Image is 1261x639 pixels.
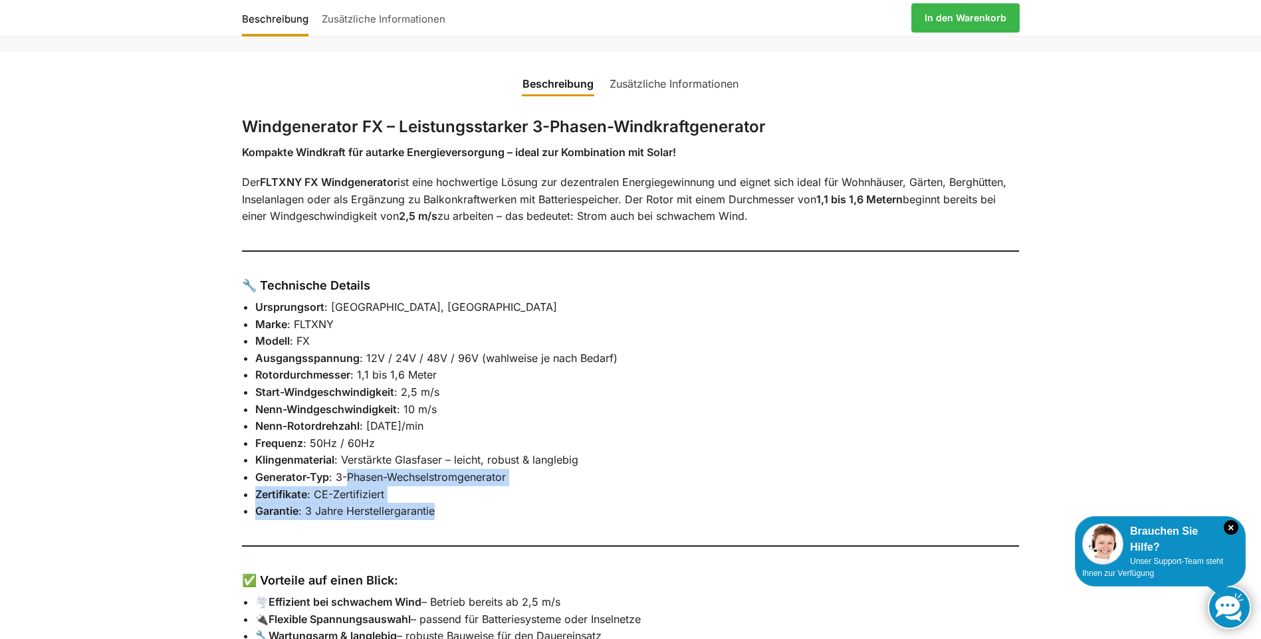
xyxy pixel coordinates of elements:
[255,333,1020,350] li: : FX
[255,470,329,484] strong: Generator-Typ
[911,3,1020,33] a: In den Warenkorb
[255,367,1020,384] li: : 1,1 bis 1,6 Meter
[255,469,1020,486] li: : 3-Phasen-Wechselstromgenerator
[255,504,298,517] strong: Garantie
[515,68,602,100] a: Beschreibung
[1082,523,1123,565] img: Customer service
[255,334,290,347] strong: Modell
[816,193,903,206] strong: 1,1 bis 1,6 Metern
[1224,520,1238,535] i: Schließen
[255,403,397,416] strong: Nenn-Windgeschwindigkeit
[242,277,1020,294] h4: 🔧 Technische Details
[1082,523,1238,555] div: Brauchen Sie Hilfe?
[269,612,411,626] strong: Flexible Spannungsauswahl
[242,145,676,159] strong: Kompakte Windkraft für autarke Energieversorgung – ideal zur Kombination mit Solar!
[242,572,1020,589] h4: ✅ Vorteile auf einen Blick:
[255,594,1020,611] li: 🌪️ – Betrieb bereits ab 2,5 m/s
[255,351,360,365] strong: Ausgangsspannung
[255,350,1020,367] li: : 12V / 24V / 48V / 96V (wahlweise je nach Bedarf)
[255,611,1020,628] li: 🔌 – passend für Batteriesysteme oder Inselnetze
[255,385,394,399] strong: Start-Windgeschwindigkeit
[255,503,1020,520] li: : 3 Jahre Herstellergarantie
[399,209,437,223] strong: 2,5 m/s
[269,595,421,608] strong: Effizient bei schwachem Wind
[255,418,1020,435] li: : [DATE]/min
[255,299,1020,316] li: : [GEOGRAPHIC_DATA], [GEOGRAPHIC_DATA]
[255,419,360,432] strong: Nenn-Rotordrehzahl
[1082,557,1223,578] span: Unser Support-Team steht Ihnen zur Verfügung
[255,486,1020,503] li: : CE-Zertifiziert
[255,435,1020,452] li: : 50Hz / 60Hz
[315,2,452,34] a: Zusätzliche Informationen
[260,175,398,189] strong: FLTXNY FX Windgenerator
[255,436,303,450] strong: Frequenz
[255,488,307,501] strong: Zertifikate
[602,68,746,100] a: Zusätzliche Informationen
[255,384,1020,401] li: : 2,5 m/s
[255,300,324,314] strong: Ursprungsort
[242,174,1020,225] p: Der ist eine hochwertige Lösung zur dezentralen Energiegewinnung und eignet sich ideal für Wohnhä...
[242,116,1020,139] h3: Windgenerator FX – Leistungsstarker 3-Phasen-Windkraftgenerator
[255,316,1020,333] li: : FLTXNY
[255,452,1020,469] li: : Verstärkte Glasfaser – leicht, robust & langlebig
[242,2,315,34] a: Beschreibung
[255,453,334,466] strong: Klingenmaterial
[255,318,287,331] strong: Marke
[255,368,350,381] strong: Rotordurchmesser
[255,401,1020,418] li: : 10 m/s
